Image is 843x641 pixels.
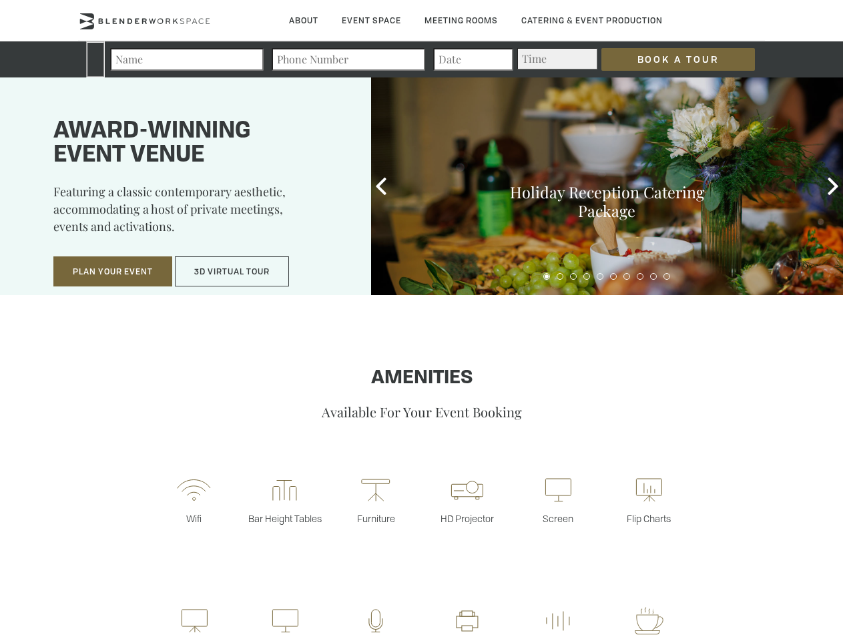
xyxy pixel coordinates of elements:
[603,512,694,525] p: Flip Charts
[53,183,338,244] p: Featuring a classic contemporary aesthetic, accommodating a host of private meetings, events and ...
[510,182,704,221] a: Holiday Reception Catering Package
[42,403,801,421] p: Available For Your Event Booking
[433,48,513,71] input: Date
[422,512,513,525] p: HD Projector
[53,120,338,168] h1: Award-winning event venue
[330,512,421,525] p: Furniture
[175,256,289,287] button: 3D Virtual Tour
[148,512,239,525] p: Wifi
[53,256,172,287] button: Plan Your Event
[110,48,264,71] input: Name
[513,512,603,525] p: Screen
[42,368,801,389] h1: Amenities
[240,512,330,525] p: Bar Height Tables
[272,48,425,71] input: Phone Number
[601,48,755,71] input: Book a Tour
